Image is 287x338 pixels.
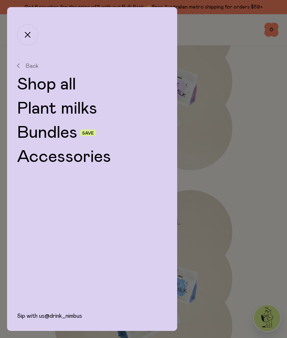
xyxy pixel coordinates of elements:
[17,76,167,93] a: Shop all
[26,62,39,69] span: Back
[17,148,167,165] a: Accessories
[17,62,167,69] button: Back
[82,131,94,135] span: Save
[45,313,82,319] a: @drink_nimbus
[17,124,77,141] a: Bundles
[7,312,177,331] div: Sip with us
[17,100,167,117] a: Plant milks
